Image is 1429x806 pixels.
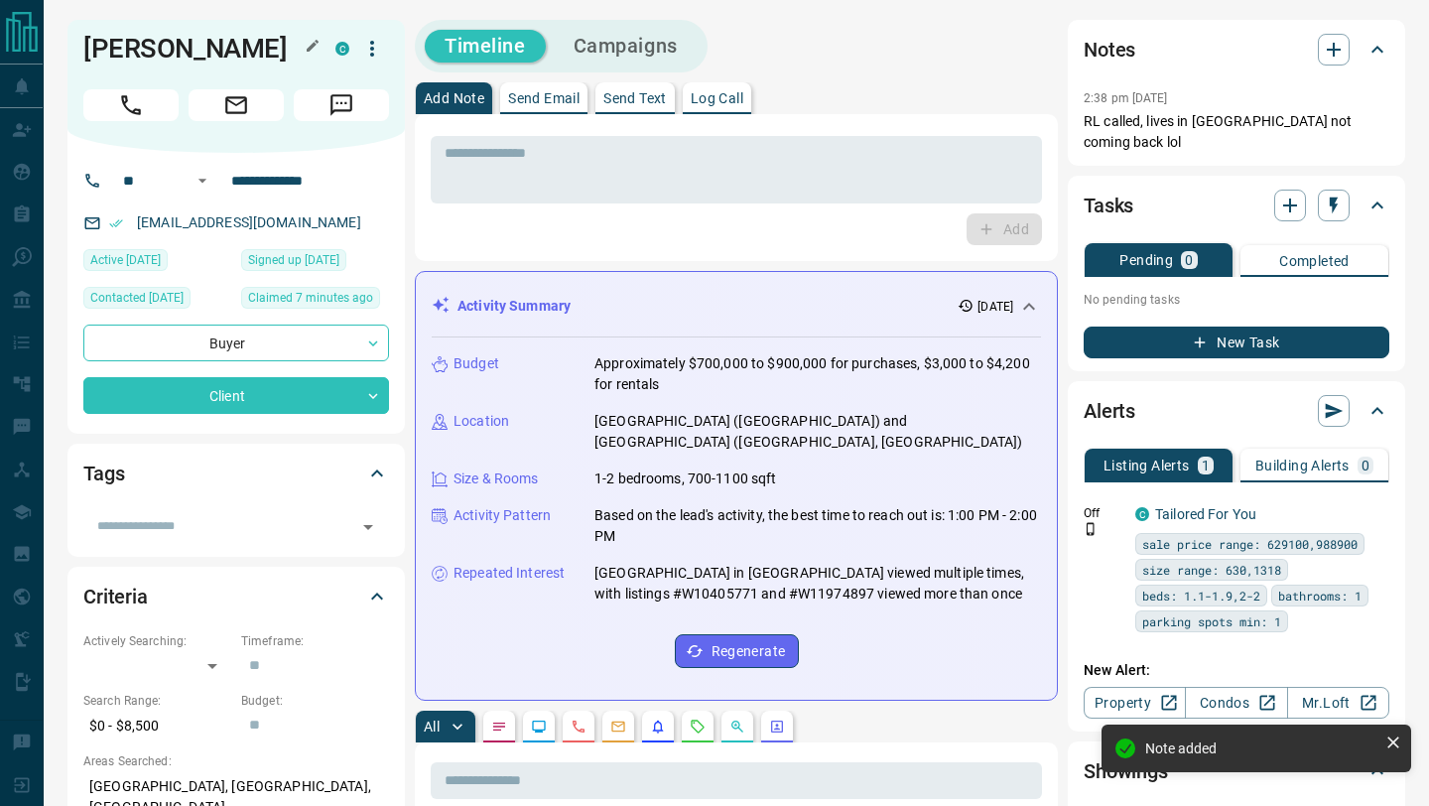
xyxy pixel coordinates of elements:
[241,632,389,650] p: Timeframe:
[1084,522,1098,536] svg: Push Notification Only
[1084,327,1389,358] button: New Task
[594,505,1041,547] p: Based on the lead's activity, the best time to reach out is: 1:00 PM - 2:00 PM
[241,287,389,315] div: Tue Oct 14 2025
[454,469,539,489] p: Size & Rooms
[690,719,706,735] svg: Requests
[109,216,123,230] svg: Email Verified
[1142,586,1260,605] span: beds: 1.1-1.9,2-2
[531,719,547,735] svg: Lead Browsing Activity
[1185,253,1193,267] p: 0
[454,353,499,374] p: Budget
[189,89,284,121] span: Email
[241,692,389,710] p: Budget:
[1084,285,1389,315] p: No pending tasks
[1084,190,1133,221] h2: Tasks
[294,89,389,121] span: Message
[1084,755,1168,787] h2: Showings
[1084,26,1389,73] div: Notes
[1135,507,1149,521] div: condos.ca
[675,634,799,668] button: Regenerate
[83,458,124,489] h2: Tags
[424,91,484,105] p: Add Note
[1155,506,1256,522] a: Tailored For You
[454,563,565,584] p: Repeated Interest
[691,91,743,105] p: Log Call
[354,513,382,541] button: Open
[1255,459,1350,472] p: Building Alerts
[83,33,306,65] h1: [PERSON_NAME]
[83,325,389,361] div: Buyer
[191,169,214,193] button: Open
[729,719,745,735] svg: Opportunities
[83,710,231,742] p: $0 - $8,500
[1084,660,1389,681] p: New Alert:
[454,505,551,526] p: Activity Pattern
[432,288,1041,325] div: Activity Summary[DATE]
[83,249,231,277] div: Sun Oct 05 2025
[90,288,184,308] span: Contacted [DATE]
[83,581,148,612] h2: Criteria
[241,249,389,277] div: Thu Mar 04 2021
[977,298,1013,316] p: [DATE]
[454,411,509,432] p: Location
[90,250,161,270] span: Active [DATE]
[769,719,785,735] svg: Agent Actions
[603,91,667,105] p: Send Text
[1142,611,1281,631] span: parking spots min: 1
[1279,254,1350,268] p: Completed
[83,377,389,414] div: Client
[248,288,373,308] span: Claimed 7 minutes ago
[554,30,698,63] button: Campaigns
[1084,387,1389,435] div: Alerts
[83,752,389,770] p: Areas Searched:
[1142,560,1281,580] span: size range: 630,1318
[571,719,586,735] svg: Calls
[1084,91,1168,105] p: 2:38 pm [DATE]
[1142,534,1358,554] span: sale price range: 629100,988900
[1104,459,1190,472] p: Listing Alerts
[508,91,580,105] p: Send Email
[1119,253,1173,267] p: Pending
[1185,687,1287,719] a: Condos
[594,469,777,489] p: 1-2 bedrooms, 700-1100 sqft
[457,296,571,317] p: Activity Summary
[137,214,361,230] a: [EMAIL_ADDRESS][DOMAIN_NAME]
[335,42,349,56] div: condos.ca
[1084,111,1389,153] p: RL called, lives in [GEOGRAPHIC_DATA] not coming back lol
[594,563,1041,604] p: [GEOGRAPHIC_DATA] in [GEOGRAPHIC_DATA] viewed multiple times, with listings #W10405771 and #W1197...
[1202,459,1210,472] p: 1
[83,287,231,315] div: Mon Jun 07 2021
[594,353,1041,395] p: Approximately $700,000 to $900,000 for purchases, $3,000 to $4,200 for rentals
[1084,182,1389,229] div: Tasks
[610,719,626,735] svg: Emails
[1145,740,1377,756] div: Note added
[1084,504,1123,522] p: Off
[491,719,507,735] svg: Notes
[594,411,1041,453] p: [GEOGRAPHIC_DATA] ([GEOGRAPHIC_DATA]) and [GEOGRAPHIC_DATA] ([GEOGRAPHIC_DATA], [GEOGRAPHIC_DATA])
[425,30,546,63] button: Timeline
[1278,586,1362,605] span: bathrooms: 1
[83,692,231,710] p: Search Range:
[1362,459,1369,472] p: 0
[650,719,666,735] svg: Listing Alerts
[424,720,440,734] p: All
[83,89,179,121] span: Call
[1084,687,1186,719] a: Property
[1084,34,1135,66] h2: Notes
[83,450,389,497] div: Tags
[1287,687,1389,719] a: Mr.Loft
[83,573,389,620] div: Criteria
[1084,395,1135,427] h2: Alerts
[248,250,339,270] span: Signed up [DATE]
[1084,747,1389,795] div: Showings
[83,632,231,650] p: Actively Searching:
